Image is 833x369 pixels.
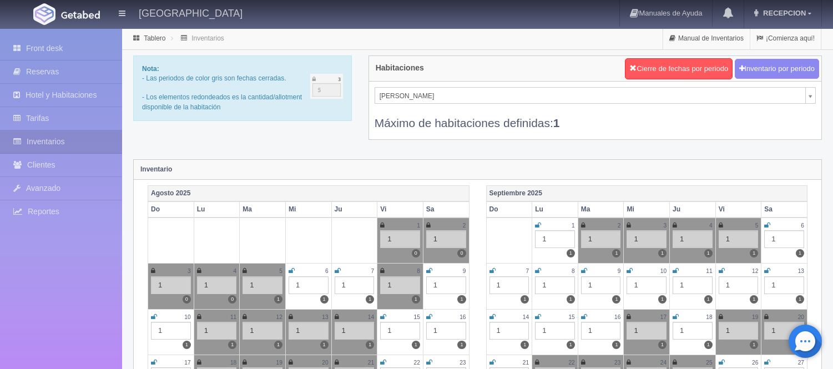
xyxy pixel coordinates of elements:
[658,295,667,304] label: 1
[719,230,759,248] div: 1
[228,341,236,349] label: 1
[764,276,804,294] div: 1
[33,3,55,25] img: Getabed
[567,249,575,257] label: 1
[412,341,420,349] label: 1
[183,295,191,304] label: 0
[612,249,620,257] label: 1
[627,230,667,248] div: 1
[612,341,620,349] label: 1
[567,295,575,304] label: 1
[750,249,758,257] label: 1
[368,360,374,366] small: 21
[188,268,191,274] small: 3
[796,249,804,257] label: 1
[335,322,375,340] div: 1
[377,201,423,218] th: Vi
[380,322,420,340] div: 1
[183,341,191,349] label: 1
[375,87,816,104] a: [PERSON_NAME]
[380,230,420,248] div: 1
[151,276,191,294] div: 1
[489,276,529,294] div: 1
[581,322,621,340] div: 1
[426,230,466,248] div: 1
[322,360,328,366] small: 20
[184,360,190,366] small: 17
[796,295,804,304] label: 1
[375,104,816,131] div: Máximo de habitaciones definidas:
[184,314,190,320] small: 10
[380,88,801,104] span: [PERSON_NAME]
[489,322,529,340] div: 1
[240,201,286,218] th: Ma
[325,268,329,274] small: 6
[798,268,804,274] small: 13
[457,295,466,304] label: 1
[706,268,712,274] small: 11
[230,360,236,366] small: 18
[735,59,819,79] button: Inventario por periodo
[274,341,282,349] label: 1
[658,249,667,257] label: 1
[752,314,758,320] small: 19
[523,314,529,320] small: 14
[581,276,621,294] div: 1
[426,322,466,340] div: 1
[578,201,624,218] th: Ma
[704,295,713,304] label: 1
[368,314,374,320] small: 14
[568,360,574,366] small: 22
[568,314,574,320] small: 15
[414,314,420,320] small: 15
[486,185,807,201] th: Septiembre 2025
[760,9,806,17] span: RECEPCION
[460,360,466,366] small: 23
[320,295,329,304] label: 1
[704,249,713,257] label: 1
[366,341,374,349] label: 1
[142,65,159,73] b: Nota:
[463,223,466,229] small: 2
[139,6,243,19] h4: [GEOGRAPHIC_DATA]
[289,322,329,340] div: 1
[331,201,377,218] th: Ju
[673,322,713,340] div: 1
[322,314,328,320] small: 13
[380,276,420,294] div: 1
[144,34,165,42] a: Tablero
[627,322,667,340] div: 1
[320,341,329,349] label: 1
[618,223,621,229] small: 2
[755,223,759,229] small: 5
[279,268,282,274] small: 5
[660,360,667,366] small: 24
[660,268,667,274] small: 10
[673,276,713,294] div: 1
[521,341,529,349] label: 1
[310,74,343,99] img: cutoff.png
[274,295,282,304] label: 1
[612,295,620,304] label: 1
[572,268,575,274] small: 8
[535,322,575,340] div: 1
[523,360,529,366] small: 21
[614,360,620,366] small: 23
[663,28,750,49] a: Manual de Inventarios
[148,201,194,218] th: Do
[61,11,100,19] img: Getabed
[709,223,713,229] small: 4
[798,314,804,320] small: 20
[371,268,375,274] small: 7
[243,276,282,294] div: 1
[750,341,758,349] label: 1
[532,201,578,218] th: Lu
[335,276,375,294] div: 1
[234,268,237,274] small: 4
[572,223,575,229] small: 1
[660,314,667,320] small: 17
[706,314,712,320] small: 18
[486,201,532,218] th: Do
[719,322,759,340] div: 1
[423,201,469,218] th: Sa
